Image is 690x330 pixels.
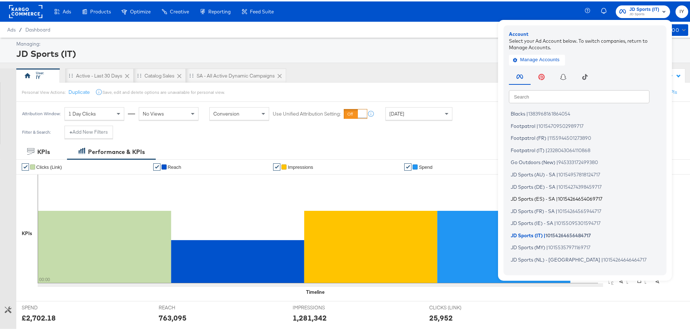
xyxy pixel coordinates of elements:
[16,39,686,46] div: Managing:
[546,243,548,249] span: |
[511,146,544,151] span: Footpatrol (IT)
[16,46,686,58] div: JD Sports (IT)
[213,109,239,116] span: Conversion
[429,311,453,322] div: 25,952
[64,124,113,137] button: +Add New Filters
[654,265,661,282] text: Actions
[293,303,347,310] span: IMPRESSIONS
[545,231,591,237] span: 10154264656484717
[103,88,225,94] div: Save, edit and delete options are unavailable for personal view.
[404,162,411,169] a: ✔
[22,128,51,133] div: Filter & Search:
[558,158,598,164] span: 945333172499380
[514,54,560,63] span: Manage Accounts
[511,109,525,115] span: Blacks
[159,311,187,322] div: 763,095
[293,311,327,322] div: 1,281,342
[170,7,189,13] span: Creative
[616,4,670,17] button: JD Sports (IT)JD Sports
[250,7,274,13] span: Feed Suite
[389,109,404,116] span: [DATE]
[536,121,538,127] span: |
[603,255,647,261] span: 10154264646464717
[528,109,570,115] span: 1383968161864054
[511,134,546,139] span: Footpatrol (FR)
[7,25,16,31] span: Ads
[678,6,685,14] span: IY
[556,206,557,212] span: |
[22,88,66,94] div: Personal View Actions:
[558,195,602,200] span: 10154264654069717
[273,162,280,169] a: ✔
[549,134,591,139] span: 1155944501273890
[509,36,661,49] div: Select your Ad Account below. To switch companies, return to Manage Accounts.
[153,162,160,169] a: ✔
[159,303,213,310] span: REACH
[556,170,558,176] span: |
[556,219,601,225] span: 10155095301594717
[189,72,193,76] div: Drag to reorder tab
[511,267,590,273] span: JD Sports ([GEOGRAPHIC_DATA])
[273,109,341,116] label: Use Unified Attribution Setting:
[145,71,175,78] div: Catalog Sales
[88,146,145,155] div: Performance & KPIs
[593,267,631,273] span: 313401466893412
[556,195,558,200] span: |
[22,303,76,310] span: SPEND
[511,182,555,188] span: JD Sports (DE) - SA
[509,53,565,64] button: Manage Accounts
[591,267,593,273] span: |
[68,87,90,94] button: Duplicate
[69,72,73,76] div: Drag to reorder tab
[37,146,50,155] div: KPIs
[306,287,325,294] div: Timeline
[511,206,555,212] span: JD Sports (FR) - SA
[630,4,659,12] span: JD Sports (IT)
[556,158,558,164] span: |
[168,163,181,168] span: Reach
[547,134,549,139] span: |
[16,25,25,31] span: /
[22,311,56,322] div: £2,702.18
[70,127,72,134] strong: +
[511,243,545,249] span: JD Sports (MY)
[137,72,141,76] div: Drag to reorder tab
[509,29,661,36] div: Account
[676,4,688,17] button: IY
[511,255,600,261] span: JD Sports (NL) - [GEOGRAPHIC_DATA]
[558,170,600,176] span: 10154957818124717
[197,71,275,78] div: SA - All Active Dynamic Campaigns
[556,182,558,188] span: |
[36,72,40,79] div: IY
[143,109,164,116] span: No Views
[538,121,584,127] span: 10154709502989717
[554,219,556,225] span: |
[419,163,432,168] span: Spend
[630,10,659,16] span: JD Sports
[76,71,122,78] div: Active - Last 30 Days
[22,162,29,169] a: ✔
[90,7,111,13] span: Products
[25,25,50,31] a: Dashboard
[548,243,590,249] span: 10155357971169717
[511,158,555,164] span: Go Outdoors (New)
[36,163,62,168] span: Clicks (Link)
[558,182,602,188] span: 10154274398459717
[130,7,151,13] span: Optimize
[288,163,313,168] span: Impressions
[511,195,555,200] span: JD Sports (ES) - SA
[68,109,96,116] span: 1 Day Clicks
[526,109,528,115] span: |
[547,146,590,151] span: 2328043064110868
[511,219,553,225] span: JD Sports (IE) - SA
[544,231,545,237] span: |
[22,110,61,115] div: Attribution Window:
[557,206,601,212] span: 10154264565944717
[618,250,624,282] text: Amount (GBP)
[208,7,231,13] span: Reporting
[63,7,71,13] span: Ads
[511,231,543,237] span: JD Sports (IT)
[429,303,484,310] span: CLICKS (LINK)
[636,263,643,282] text: Delivery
